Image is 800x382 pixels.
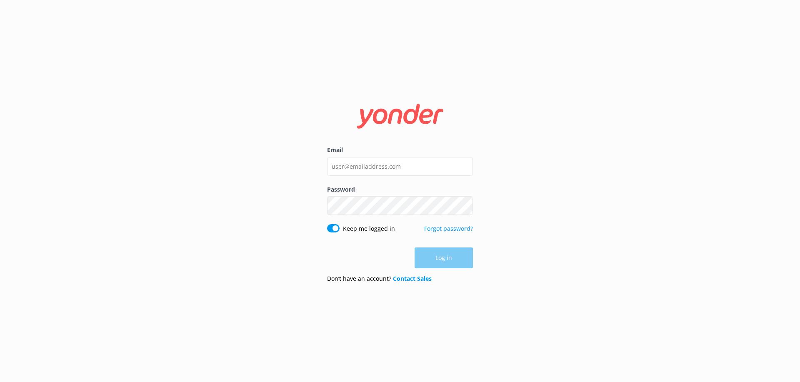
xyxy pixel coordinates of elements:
label: Keep me logged in [343,224,395,233]
a: Forgot password? [424,225,473,232]
label: Password [327,185,473,194]
button: Show password [456,197,473,214]
input: user@emailaddress.com [327,157,473,176]
a: Contact Sales [393,275,432,282]
p: Don’t have an account? [327,274,432,283]
label: Email [327,145,473,155]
